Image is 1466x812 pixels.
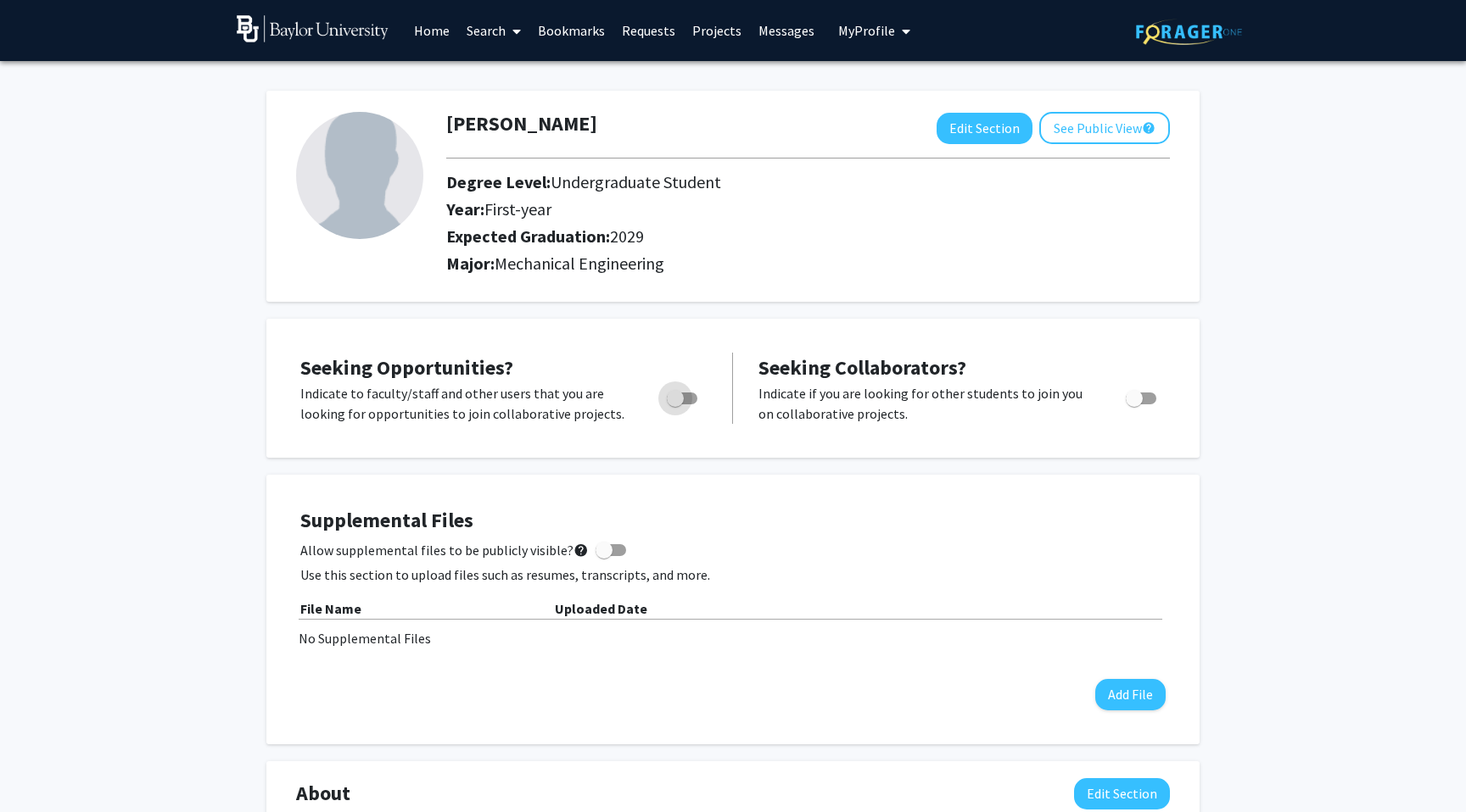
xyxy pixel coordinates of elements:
[300,565,1166,585] p: Use this section to upload files such as resumes, transcripts, and more.
[613,1,684,60] a: Requests
[758,354,966,381] span: Seeking Collaborators?
[555,600,647,617] b: Uploaded Date
[660,383,707,409] div: Toggle
[684,1,750,60] a: Projects
[300,354,513,381] span: Seeking Opportunities?
[300,600,361,617] b: File Name
[446,199,1075,220] h2: Year:
[13,736,72,799] iframe: Chat
[237,15,389,42] img: Baylor University Logo
[551,171,721,192] span: Undergraduate Student
[1074,778,1170,809] button: Edit About
[300,509,1166,533] h4: Supplemental Files
[1142,118,1155,138] mat-icon: help
[296,778,350,809] span: About
[446,226,1075,247] h2: Expected Graduation:
[1136,19,1242,45] img: ForagerOne Logo
[838,22,895,39] span: My Profile
[610,225,644,247] span: 2029
[937,113,1032,144] button: Edit Section
[495,253,664,274] span: Mechanical Engineering
[529,1,613,60] a: Bookmarks
[1119,383,1166,409] div: Toggle
[300,540,589,560] span: Allow supplemental files to be publicly visible?
[750,1,823,60] a: Messages
[574,540,589,560] mat-icon: help
[299,628,1167,648] div: No Supplemental Files
[296,112,423,239] img: Profile Picture
[446,253,1170,274] h2: Major:
[458,1,529,60] a: Search
[300,383,635,424] p: Indicate to faculty/staff and other users that you are looking for opportunities to join collabor...
[1039,112,1170,144] button: See Public View
[1095,679,1166,710] button: Add File
[484,198,551,220] span: First-year
[446,172,1075,192] h2: Degree Level:
[406,1,458,60] a: Home
[446,112,597,136] h1: [PERSON_NAME]
[758,383,1094,424] p: Indicate if you are looking for other students to join you on collaborative projects.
